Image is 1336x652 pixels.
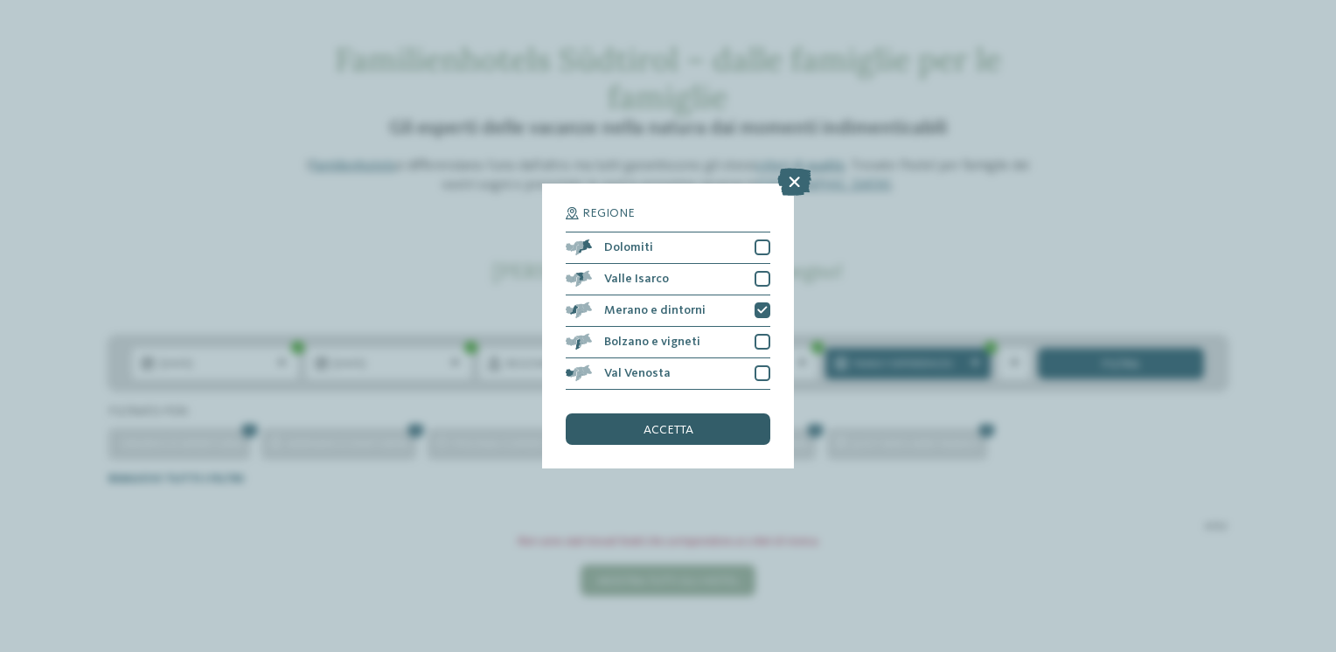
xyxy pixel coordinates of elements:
span: Dolomiti [604,241,653,253]
span: Bolzano e vigneti [604,336,700,348]
span: Merano e dintorni [604,304,706,316]
span: accetta [644,424,693,436]
span: Val Venosta [604,367,671,379]
span: Valle Isarco [604,273,669,285]
span: Regione [582,207,635,219]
